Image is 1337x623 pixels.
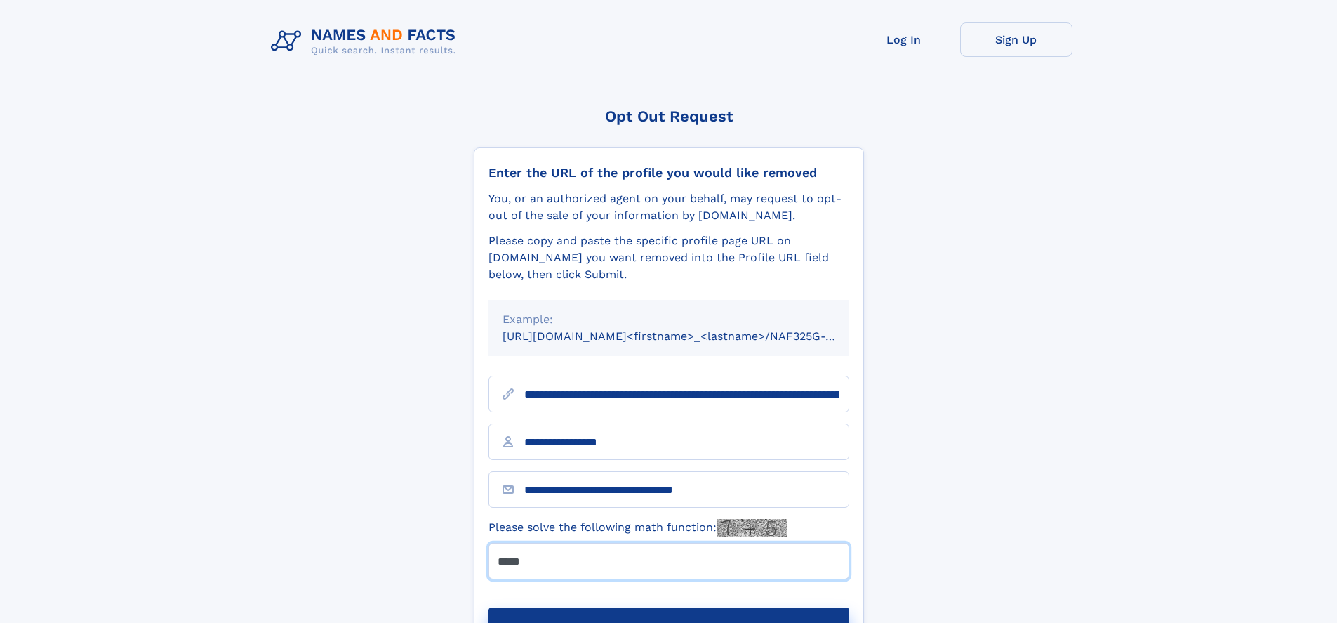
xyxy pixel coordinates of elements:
[503,329,876,343] small: [URL][DOMAIN_NAME]<firstname>_<lastname>/NAF325G-xxxxxxxx
[488,165,849,181] div: Enter the URL of the profile you would like removed
[503,311,835,328] div: Example:
[488,519,787,537] label: Please solve the following math function:
[848,22,960,57] a: Log In
[265,22,467,60] img: Logo Names and Facts
[488,232,849,283] div: Please copy and paste the specific profile page URL on [DOMAIN_NAME] you want removed into the Pr...
[960,22,1072,57] a: Sign Up
[488,190,849,224] div: You, or an authorized agent on your behalf, may request to opt-out of the sale of your informatio...
[474,107,864,125] div: Opt Out Request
